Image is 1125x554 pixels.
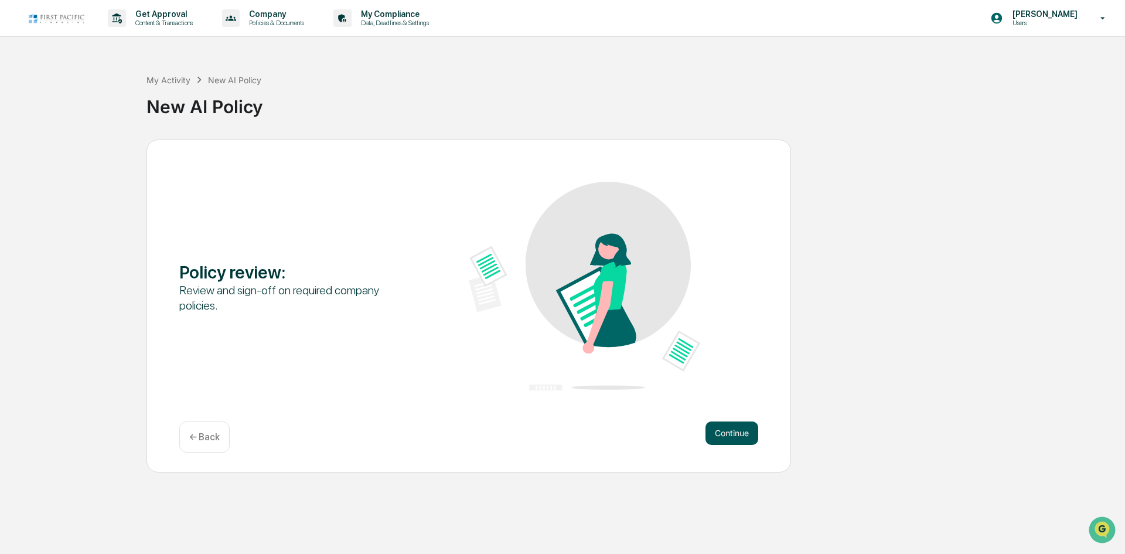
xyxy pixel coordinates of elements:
[12,25,213,43] p: How can we help?
[30,53,193,66] input: Clear
[208,75,261,85] div: New AI Policy
[179,283,411,313] div: Review and sign-off on required company policies.
[12,90,33,111] img: 1746055101610-c473b297-6a78-478c-a979-82029cc54cd1
[7,165,79,186] a: 🔎Data Lookup
[705,422,758,445] button: Continue
[7,143,80,164] a: 🖐️Preclearance
[80,143,150,164] a: 🗄️Attestations
[97,148,145,159] span: Attestations
[179,261,411,283] div: Policy review :
[23,170,74,182] span: Data Lookup
[199,93,213,107] button: Start new chat
[1003,19,1083,27] p: Users
[83,198,142,208] a: Powered byPylon
[28,13,84,24] img: logo
[1003,9,1083,19] p: [PERSON_NAME]
[85,149,94,158] div: 🗄️
[240,9,310,19] p: Company
[126,9,199,19] p: Get Approval
[189,431,220,443] p: ← Back
[12,149,21,158] div: 🖐️
[40,90,192,101] div: Start new chat
[23,148,76,159] span: Preclearance
[240,19,310,27] p: Policies & Documents
[40,101,148,111] div: We're available if you need us!
[117,199,142,208] span: Pylon
[469,182,700,390] img: Policy review
[352,19,435,27] p: Data, Deadlines & Settings
[352,9,435,19] p: My Compliance
[146,87,1119,117] div: New AI Policy
[146,75,190,85] div: My Activity
[12,171,21,181] div: 🔎
[1087,515,1119,547] iframe: Open customer support
[126,19,199,27] p: Content & Transactions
